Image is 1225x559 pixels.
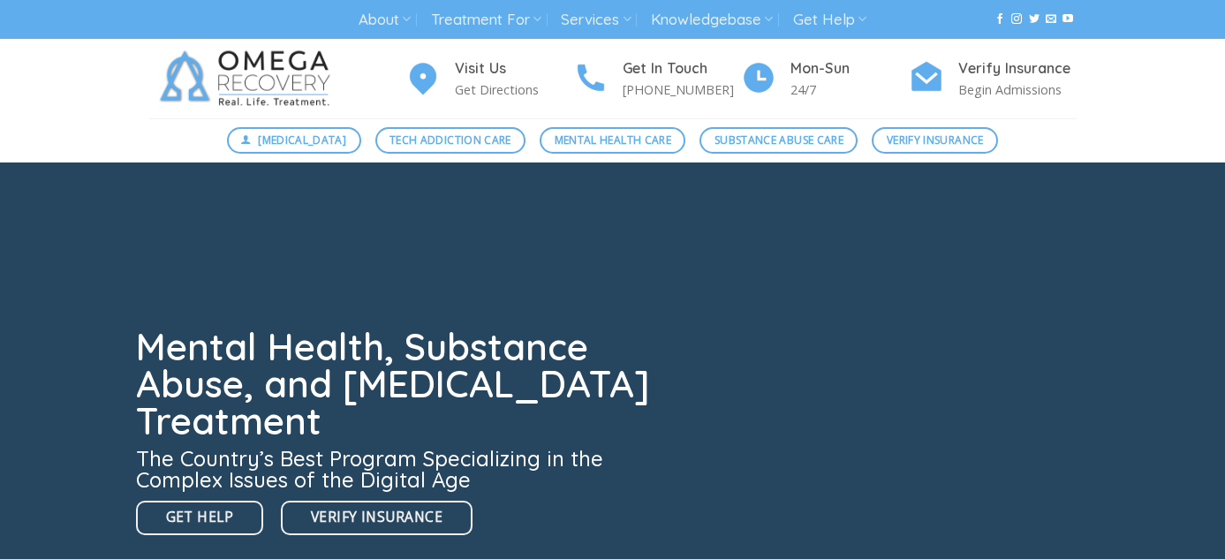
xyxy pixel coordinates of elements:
span: [MEDICAL_DATA] [258,132,346,148]
h1: Mental Health, Substance Abuse, and [MEDICAL_DATA] Treatment [136,329,661,440]
a: Send us an email [1046,13,1056,26]
a: About [359,4,411,36]
a: Get In Touch [PHONE_NUMBER] [573,57,741,101]
a: Visit Us Get Directions [405,57,573,101]
a: [MEDICAL_DATA] [227,127,361,154]
span: Mental Health Care [555,132,671,148]
img: Omega Recovery [149,39,348,118]
a: Follow on Twitter [1029,13,1040,26]
a: Get Help [136,501,264,535]
p: [PHONE_NUMBER] [623,79,741,100]
p: 24/7 [790,79,909,100]
span: Verify Insurance [311,506,442,528]
a: Knowledgebase [651,4,773,36]
span: Verify Insurance [887,132,984,148]
span: Get Help [166,506,234,528]
a: Follow on Facebook [994,13,1005,26]
h4: Visit Us [455,57,573,80]
span: Substance Abuse Care [715,132,843,148]
a: Mental Health Care [540,127,685,154]
h4: Mon-Sun [790,57,909,80]
h4: Get In Touch [623,57,741,80]
a: Verify Insurance Begin Admissions [909,57,1077,101]
h3: The Country’s Best Program Specializing in the Complex Issues of the Digital Age [136,448,661,490]
a: Treatment For [431,4,541,36]
a: Substance Abuse Care [699,127,858,154]
a: Services [561,4,631,36]
span: Tech Addiction Care [389,132,511,148]
h4: Verify Insurance [958,57,1077,80]
a: Follow on Instagram [1011,13,1022,26]
a: Verify Insurance [872,127,998,154]
p: Get Directions [455,79,573,100]
a: Follow on YouTube [1062,13,1073,26]
p: Begin Admissions [958,79,1077,100]
a: Get Help [793,4,866,36]
a: Verify Insurance [281,501,473,535]
a: Tech Addiction Care [375,127,526,154]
